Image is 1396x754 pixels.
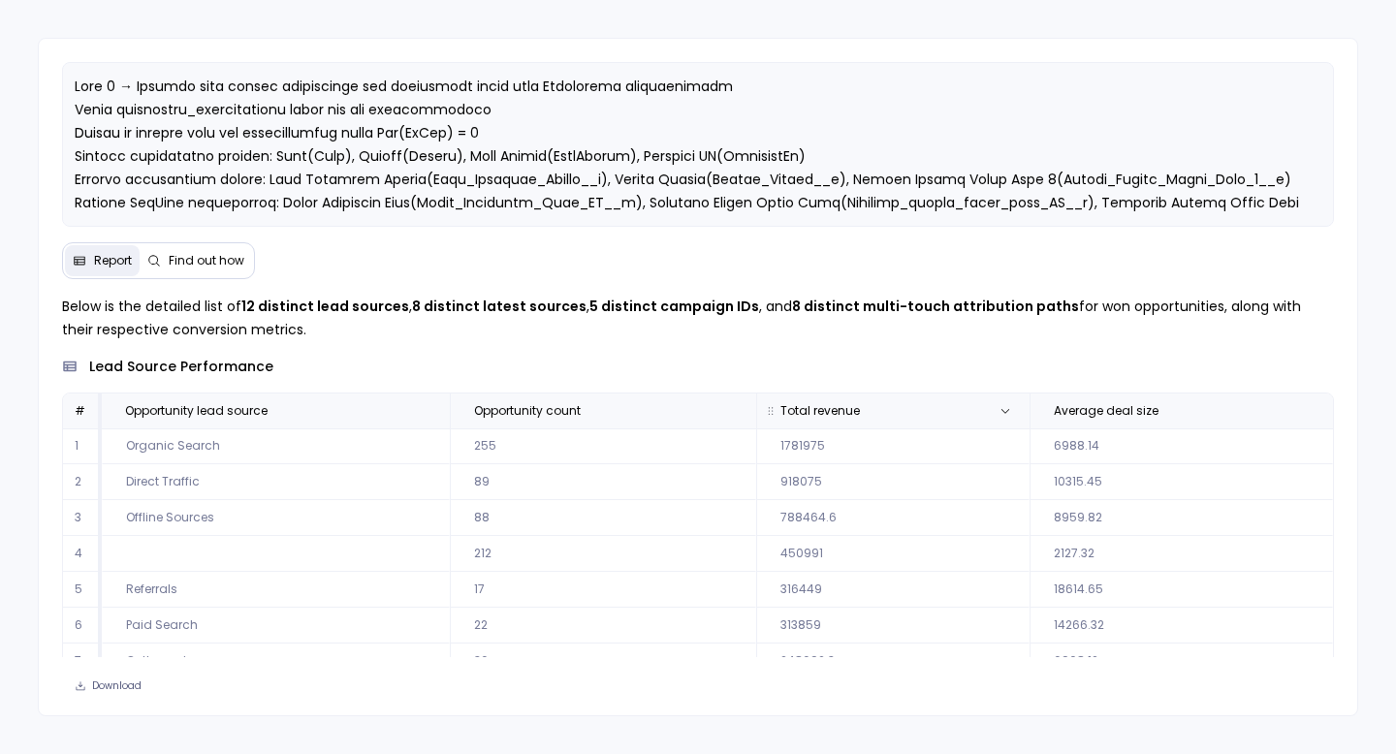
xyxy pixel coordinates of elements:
[62,295,1334,341] p: Below is the detailed list of , , , and for won opportunities, along with their respective conver...
[756,428,1030,464] td: 1781975
[450,428,756,464] td: 255
[1030,644,1333,679] td: 6908.12
[75,402,85,419] span: #
[63,500,102,536] td: 3
[792,297,1079,316] strong: 8 distinct multi-touch attribution paths
[94,253,132,268] span: Report
[63,608,102,644] td: 6
[450,644,756,679] td: 36
[1030,536,1333,572] td: 2127.32
[89,357,273,377] span: lead source performance
[756,644,1030,679] td: 248692.3
[75,77,1303,352] span: Lore 0 → Ipsumdo sita consec adipiscinge sed doeiusmodt incid utla Etdolorema aliquaenimadm Venia...
[102,572,450,608] td: Referrals
[450,536,756,572] td: 212
[63,644,102,679] td: 7
[589,297,759,316] strong: 5 distinct campaign IDs
[1030,464,1333,500] td: 10315.45
[1054,403,1158,419] span: Average deal size
[756,608,1030,644] td: 313859
[125,403,268,419] span: Opportunity lead source
[169,253,244,268] span: Find out how
[1030,572,1333,608] td: 18614.65
[102,500,450,536] td: Offline Sources
[756,464,1030,500] td: 918075
[756,572,1030,608] td: 316449
[1030,608,1333,644] td: 14266.32
[474,403,581,419] span: Opportunity count
[62,673,154,700] button: Download
[63,464,102,500] td: 2
[450,572,756,608] td: 17
[1030,500,1333,536] td: 8959.82
[102,644,450,679] td: Outbound
[65,245,140,276] button: Report
[756,536,1030,572] td: 450991
[412,297,587,316] strong: 8 distinct latest sources
[63,428,102,464] td: 1
[1030,428,1333,464] td: 6988.14
[92,679,142,693] span: Download
[450,608,756,644] td: 22
[241,297,409,316] strong: 12 distinct lead sources
[63,572,102,608] td: 5
[450,500,756,536] td: 88
[102,428,450,464] td: Organic Search
[140,245,252,276] button: Find out how
[102,608,450,644] td: Paid Search
[450,464,756,500] td: 89
[102,464,450,500] td: Direct Traffic
[756,500,1030,536] td: 788464.6
[780,403,860,419] span: Total revenue
[63,536,102,572] td: 4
